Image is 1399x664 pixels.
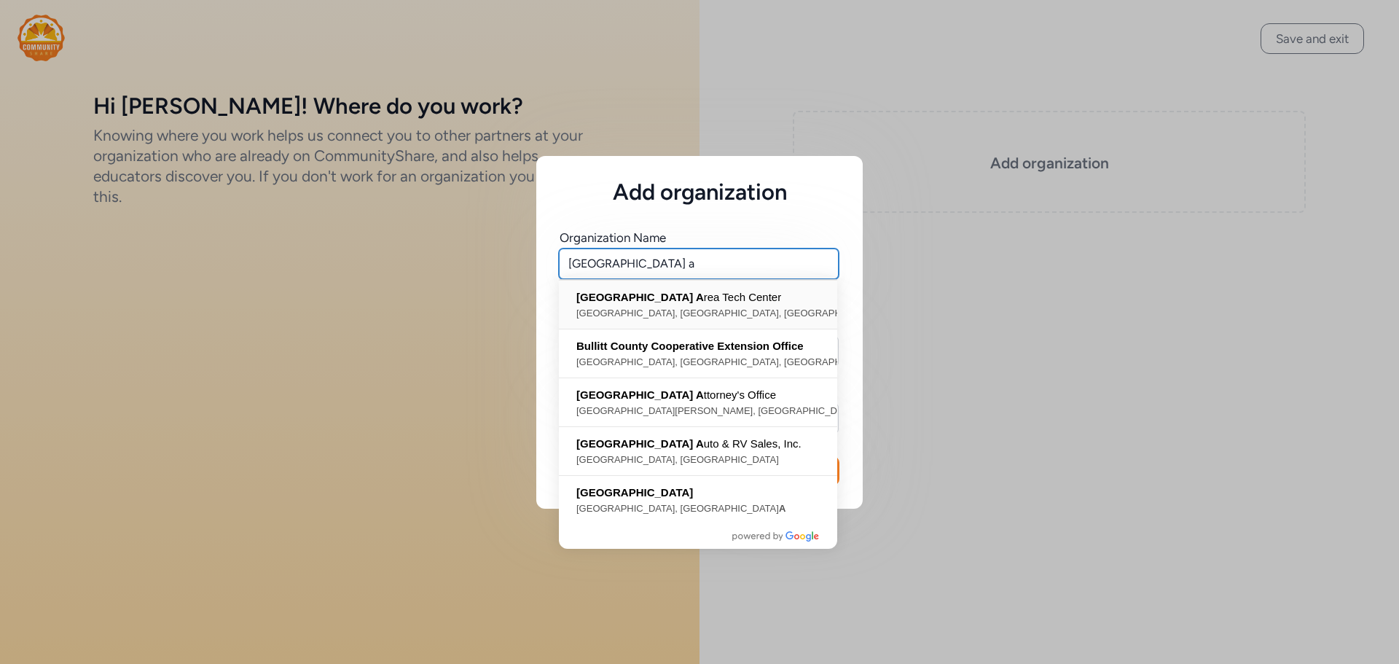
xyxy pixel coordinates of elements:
[576,433,820,453] span: uto & RV Sales, Inc.
[576,404,820,421] span: [GEOGRAPHIC_DATA][PERSON_NAME], [GEOGRAPHIC_DATA], [GEOGRAPHIC_DATA], [GEOGRAPHIC_DATA]
[576,486,693,499] span: [GEOGRAPHIC_DATA]
[576,501,820,519] span: [GEOGRAPHIC_DATA], [GEOGRAPHIC_DATA]
[576,453,820,470] span: [GEOGRAPHIC_DATA], [GEOGRAPHIC_DATA]
[576,437,704,450] span: [GEOGRAPHIC_DATA] A
[576,388,704,401] span: [GEOGRAPHIC_DATA] A
[576,340,804,352] span: Bullitt County Cooperative Extension Office
[576,384,820,404] span: ttorney's Office
[576,291,704,303] span: [GEOGRAPHIC_DATA] A
[779,503,785,514] span: A
[576,355,820,372] span: [GEOGRAPHIC_DATA], [GEOGRAPHIC_DATA], [GEOGRAPHIC_DATA], [GEOGRAPHIC_DATA]
[559,249,839,279] input: Enter a name or address
[576,306,820,324] span: [GEOGRAPHIC_DATA], [GEOGRAPHIC_DATA], [GEOGRAPHIC_DATA], [GEOGRAPHIC_DATA]
[576,286,820,306] span: rea Tech Center
[560,179,839,206] h5: Add organization
[560,229,666,246] div: Organization Name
